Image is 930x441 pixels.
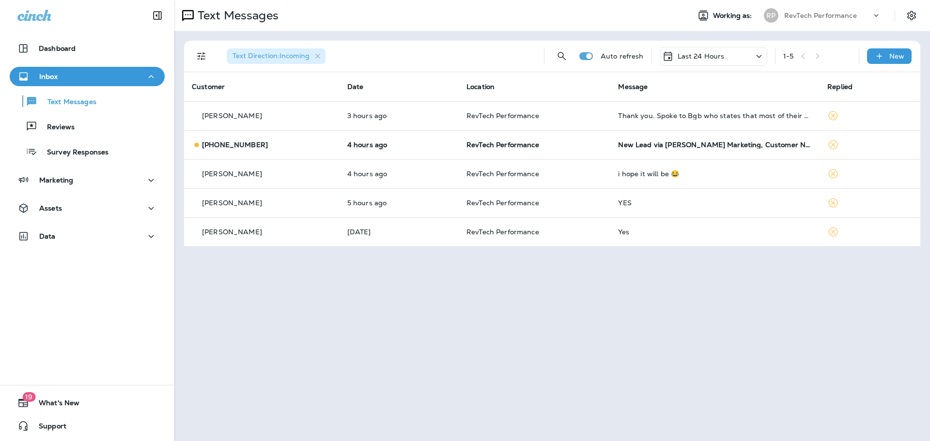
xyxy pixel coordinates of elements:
div: YES [618,199,812,207]
p: Assets [39,204,62,212]
p: Aug 20, 2025 11:15 AM [347,228,451,236]
div: RP [764,8,778,23]
button: Settings [903,7,920,24]
span: Date [347,82,364,91]
button: Text Messages [10,91,165,111]
p: Dashboard [39,45,76,52]
div: Thank you. Spoke to Bgb who states that most of their 3.8 swaps maintain those codes and they don... [618,112,812,120]
div: 1 - 5 [783,52,793,60]
button: Collapse Sidebar [144,6,171,25]
div: New Lead via Merrick Marketing, Customer Name: Bryson H., Contact info: 7035540520, Job Info: I n... [618,141,812,149]
span: What's New [29,399,79,411]
p: Aug 21, 2025 01:49 PM [347,199,451,207]
span: Support [29,422,66,434]
p: [PERSON_NAME] [202,199,262,207]
p: Text Messages [38,98,96,107]
button: Data [10,227,165,246]
div: Yes [618,228,812,236]
p: New [889,52,904,60]
p: Aug 21, 2025 03:34 PM [347,112,451,120]
p: [PERSON_NAME] [202,112,262,120]
p: [PERSON_NAME] [202,170,262,178]
div: Text Direction:Incoming [227,48,325,64]
button: Support [10,416,165,436]
button: Marketing [10,170,165,190]
span: RevTech Performance [466,169,539,178]
span: RevTech Performance [466,228,539,236]
button: 19What's New [10,393,165,412]
span: RevTech Performance [466,140,539,149]
button: Inbox [10,67,165,86]
p: Inbox [39,73,58,80]
span: Location [466,82,495,91]
button: Assets [10,198,165,218]
span: RevTech Performance [466,198,539,207]
p: Aug 21, 2025 02:42 PM [347,141,451,149]
span: RevTech Performance [466,111,539,120]
span: 19 [22,392,35,402]
p: Auto refresh [601,52,644,60]
div: i hope it will be 😂 [618,170,812,178]
p: [PERSON_NAME] [202,228,262,236]
button: Search Messages [552,46,572,66]
button: Reviews [10,116,165,137]
button: Dashboard [10,39,165,58]
p: Marketing [39,176,73,184]
p: [PHONE_NUMBER] [202,141,268,149]
p: Text Messages [194,8,279,23]
p: Survey Responses [37,148,108,157]
span: Replied [827,82,852,91]
span: Message [618,82,648,91]
span: Customer [192,82,225,91]
span: Working as: [713,12,754,20]
p: Last 24 Hours [678,52,725,60]
p: Reviews [37,123,75,132]
p: Data [39,232,56,240]
p: RevTech Performance [784,12,857,19]
span: Text Direction : Incoming [232,51,310,60]
p: Aug 21, 2025 02:39 PM [347,170,451,178]
button: Survey Responses [10,141,165,162]
button: Filters [192,46,211,66]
